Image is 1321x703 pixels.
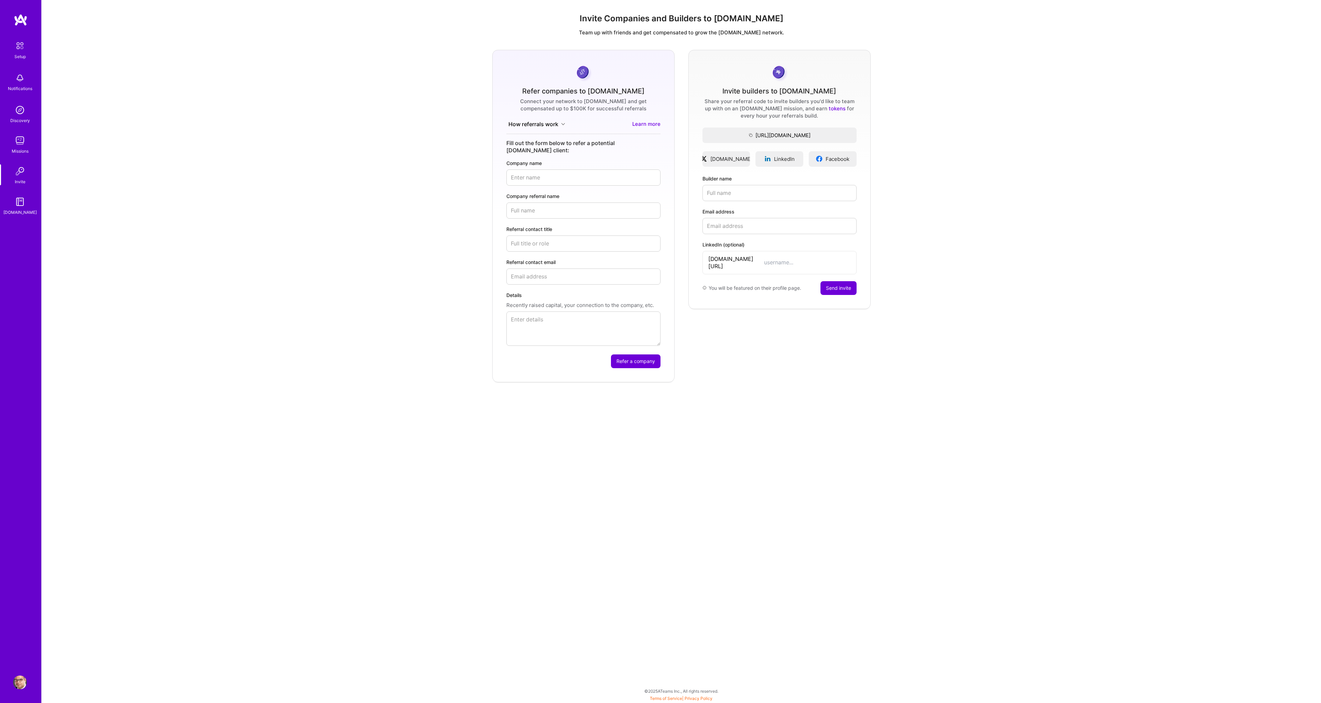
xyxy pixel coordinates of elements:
div: © 2025 ATeams Inc., All rights reserved. [41,682,1321,700]
img: teamwork [13,134,27,147]
div: Discovery [10,117,30,124]
div: Share your referral code to invite builders you'd like to team up with on an [DOMAIN_NAME] missio... [702,98,857,119]
input: Email address [506,268,660,285]
a: LinkedIn [755,151,803,167]
div: Notifications [8,85,32,92]
span: | [650,696,712,701]
span: [URL][DOMAIN_NAME] [702,132,857,139]
input: Full title or role [506,235,660,252]
a: Privacy Policy [685,696,712,701]
div: Invite [15,178,25,185]
span: [DOMAIN_NAME][URL] [708,255,764,270]
p: Team up with friends and get compensated to grow the [DOMAIN_NAME] network. [47,29,1315,36]
div: Invite builders to [DOMAIN_NAME] [722,88,836,95]
label: Referral contact email [506,259,660,266]
div: Connect your network to [DOMAIN_NAME] and get compensated up to $100K for successful referrals [506,98,660,112]
img: discovery [13,103,27,117]
input: Enter name [506,169,660,186]
input: Full name [506,202,660,219]
div: Refer companies to [DOMAIN_NAME] [522,88,645,95]
img: bell [13,71,27,85]
img: User Avatar [13,675,27,689]
label: Builder name [702,175,857,182]
h1: Invite Companies and Builders to [DOMAIN_NAME] [47,14,1315,24]
a: tokens [829,105,846,112]
button: Refer a company [611,354,660,368]
button: [URL][DOMAIN_NAME] [702,128,857,143]
img: purpleCoin [574,64,592,82]
a: Facebook [809,151,857,167]
label: Company referral name [506,193,660,200]
img: Invite [13,164,27,178]
a: Terms of Service [650,696,682,701]
span: Facebook [826,155,849,163]
label: LinkedIn (optional) [702,241,857,248]
label: Referral contact title [506,226,660,233]
span: LinkedIn [774,155,795,163]
img: xLogo [700,155,708,162]
div: Missions [12,147,29,155]
img: facebookLogo [816,155,823,162]
button: Send invite [820,281,857,295]
span: [DOMAIN_NAME] [710,155,752,163]
a: User Avatar [11,675,29,689]
div: You will be featured on their profile page. [702,281,801,295]
img: guide book [13,195,27,209]
img: linkedinLogo [764,155,771,162]
img: logo [14,14,28,26]
input: Email address [702,218,857,234]
input: Full name [702,185,857,201]
label: Email address [702,208,857,215]
button: How referrals work [506,120,567,128]
label: Details [506,292,660,299]
a: Learn more [632,120,660,128]
img: setup [13,39,27,53]
p: Recently raised capital, your connection to the company, etc. [506,301,660,309]
img: grayCoin [770,64,788,82]
div: Fill out the form below to refer a potential [DOMAIN_NAME] client: [506,140,660,154]
div: Setup [14,53,26,60]
input: username... [764,259,851,266]
a: [DOMAIN_NAME] [702,151,750,167]
label: Company name [506,160,660,167]
div: [DOMAIN_NAME] [3,209,37,216]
